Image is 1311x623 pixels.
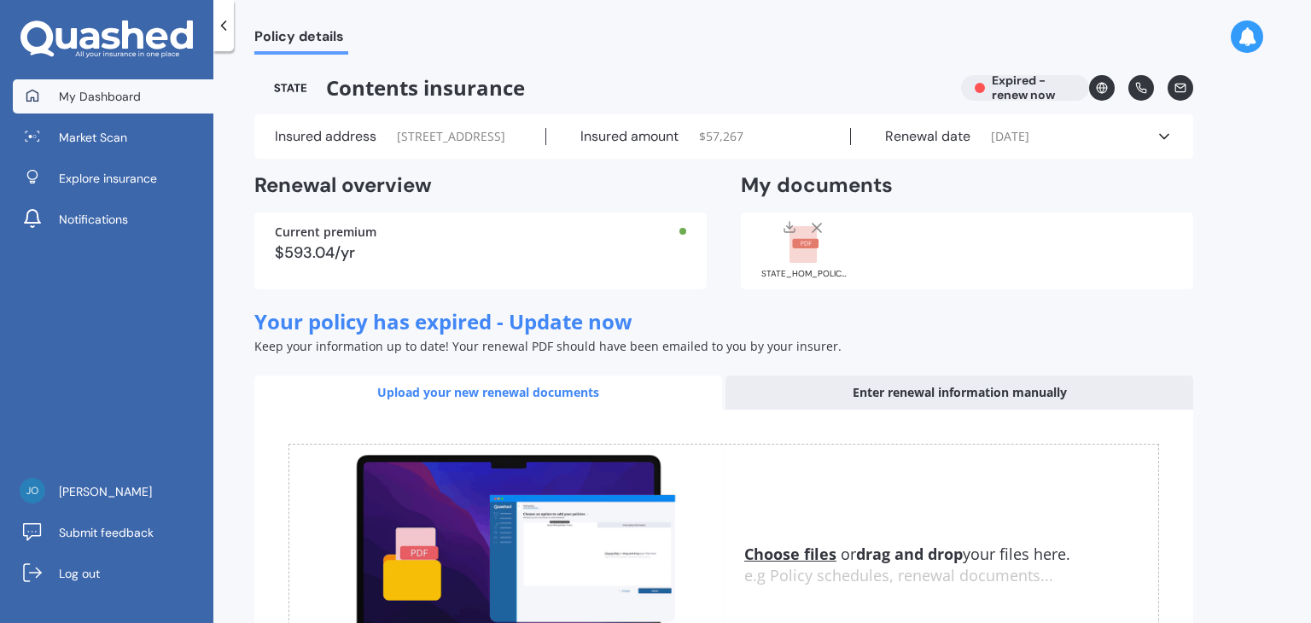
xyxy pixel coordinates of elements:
[254,376,722,410] div: Upload your new renewal documents
[885,128,970,145] label: Renewal date
[254,307,632,335] span: Your policy has expired - Update now
[856,544,963,564] b: drag and drop
[254,28,348,51] span: Policy details
[13,120,213,154] a: Market Scan
[254,75,326,101] img: State-text-1.webp
[59,170,157,187] span: Explore insurance
[744,567,1158,585] div: e.g Policy schedules, renewal documents...
[59,129,127,146] span: Market Scan
[13,79,213,114] a: My Dashboard
[59,211,128,228] span: Notifications
[744,544,836,564] u: Choose files
[254,75,947,101] span: Contents insurance
[13,556,213,591] a: Log out
[725,376,1193,410] div: Enter renewal information manually
[699,128,743,145] span: $ 57,267
[254,338,842,354] span: Keep your information up to date! Your renewal PDF should have been emailed to you by your insurer.
[254,172,707,199] h2: Renewal overview
[59,524,154,541] span: Submit feedback
[744,544,1070,564] span: or your files here.
[275,128,376,145] label: Insured address
[397,128,505,145] span: [STREET_ADDRESS]
[761,270,847,278] div: STATE_HOM_POLICY_SCHEDULE_HOMS00288262_20250908094340453.pdf
[59,565,100,582] span: Log out
[59,88,141,105] span: My Dashboard
[991,128,1029,145] span: [DATE]
[13,515,213,550] a: Submit feedback
[13,475,213,509] a: [PERSON_NAME]
[20,478,45,504] img: 426b0783bf4a31be2215eab32d056092
[13,161,213,195] a: Explore insurance
[275,245,686,260] div: $593.04/yr
[741,172,893,199] h2: My documents
[580,128,679,145] label: Insured amount
[275,226,686,238] div: Current premium
[13,202,213,236] a: Notifications
[59,483,152,500] span: [PERSON_NAME]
